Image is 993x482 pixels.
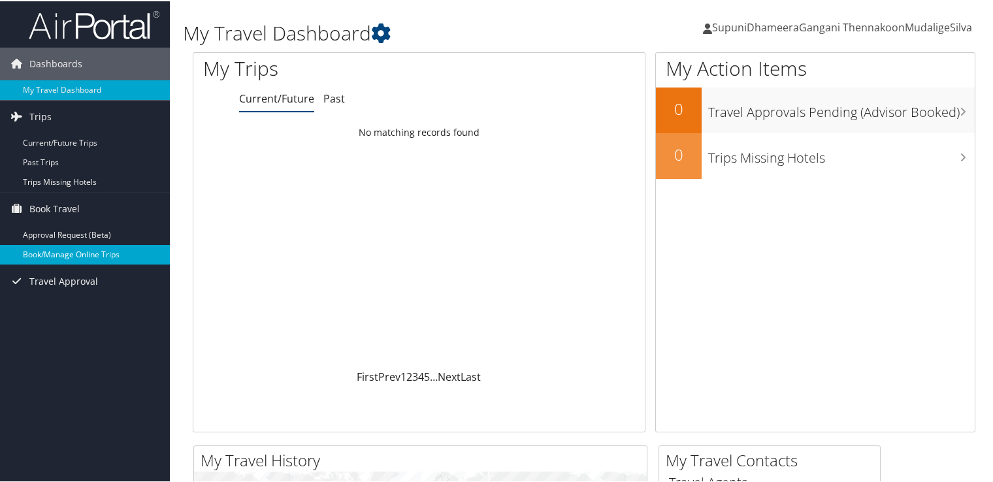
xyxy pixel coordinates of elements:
[708,141,975,166] h3: Trips Missing Hotels
[666,448,880,470] h2: My Travel Contacts
[193,120,645,143] td: No matching records found
[430,368,438,383] span: …
[357,368,378,383] a: First
[29,8,159,39] img: airportal-logo.png
[378,368,400,383] a: Prev
[461,368,481,383] a: Last
[712,19,972,33] span: SupuniDhameeraGangani ThennakoonMudaligeSilva
[703,7,985,46] a: SupuniDhameeraGangani ThennakoonMudaligeSilva
[656,142,702,165] h2: 0
[708,95,975,120] h3: Travel Approvals Pending (Advisor Booked)
[29,191,80,224] span: Book Travel
[424,368,430,383] a: 5
[656,132,975,178] a: 0Trips Missing Hotels
[29,264,98,297] span: Travel Approval
[438,368,461,383] a: Next
[183,18,718,46] h1: My Travel Dashboard
[656,86,975,132] a: 0Travel Approvals Pending (Advisor Booked)
[400,368,406,383] a: 1
[656,54,975,81] h1: My Action Items
[29,99,52,132] span: Trips
[412,368,418,383] a: 3
[418,368,424,383] a: 4
[239,90,314,104] a: Current/Future
[29,46,82,79] span: Dashboards
[656,97,702,119] h2: 0
[323,90,345,104] a: Past
[406,368,412,383] a: 2
[203,54,447,81] h1: My Trips
[201,448,647,470] h2: My Travel History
